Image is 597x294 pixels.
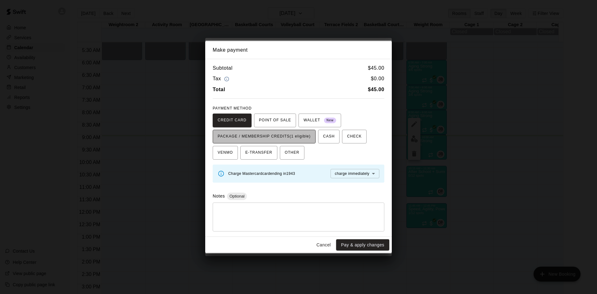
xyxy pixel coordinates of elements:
button: PACKAGE / MEMBERSHIP CREDITS(1 eligible) [213,130,316,143]
span: E-TRANSFER [245,148,272,158]
h6: $ 0.00 [371,75,384,83]
span: CREDIT CARD [218,115,247,125]
b: Total [213,87,225,92]
span: charge immediately [335,171,369,176]
span: CASH [323,132,335,142]
button: CREDIT CARD [213,114,252,127]
span: WALLET [303,115,336,125]
button: Pay & apply changes [336,239,389,251]
span: New [324,116,336,125]
h6: Subtotal [213,64,233,72]
button: VENMO [213,146,238,160]
label: Notes [213,194,225,198]
span: PAYMENT METHOD [213,106,252,110]
button: OTHER [280,146,304,160]
button: WALLET New [298,114,341,127]
span: Charge Mastercard card ending in 1943 [228,171,295,176]
span: CHECK [347,132,362,142]
span: Optional [227,194,247,198]
h6: Tax [213,75,231,83]
span: VENMO [218,148,233,158]
button: CHECK [342,130,367,143]
button: E-TRANSFER [240,146,277,160]
button: Cancel [314,239,334,251]
span: POINT OF SALE [259,115,291,125]
span: OTHER [285,148,299,158]
h6: $ 45.00 [368,64,384,72]
button: POINT OF SALE [254,114,296,127]
span: PACKAGE / MEMBERSHIP CREDITS (1 eligible) [218,132,311,142]
button: CASH [318,130,340,143]
b: $ 45.00 [368,87,384,92]
h2: Make payment [205,41,392,59]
